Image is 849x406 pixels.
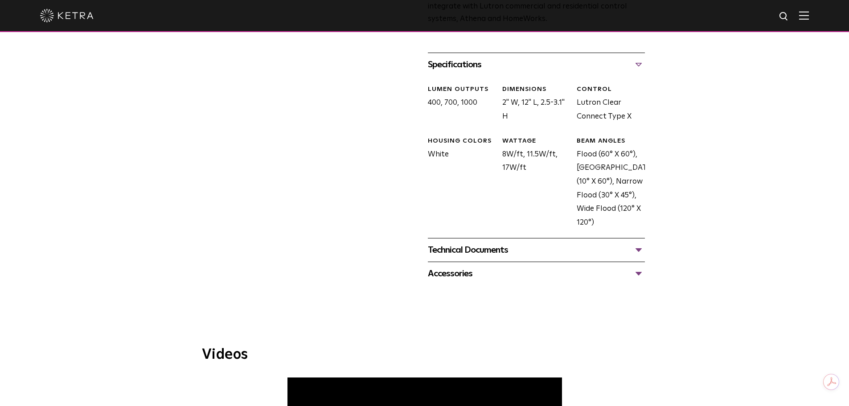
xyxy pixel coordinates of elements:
div: HOUSING COLORS [428,137,496,146]
div: CONTROL [577,85,644,94]
img: ketra-logo-2019-white [40,9,94,22]
div: 400, 700, 1000 [421,85,496,123]
div: 8W/ft, 11.5W/ft, 17W/ft [496,137,570,230]
div: Technical Documents [428,243,645,257]
div: BEAM ANGLES [577,137,644,146]
div: Specifications [428,57,645,72]
div: WATTAGE [502,137,570,146]
div: 2" W, 12" L, 2.5-3.1" H [496,85,570,123]
div: LUMEN OUTPUTS [428,85,496,94]
div: Accessories [428,267,645,281]
div: Lutron Clear Connect Type X [570,85,644,123]
div: DIMENSIONS [502,85,570,94]
h3: Videos [202,348,648,362]
div: Flood (60° X 60°), [GEOGRAPHIC_DATA] (10° X 60°), Narrow Flood (30° X 45°), Wide Flood (120° X 120°) [570,137,644,230]
img: search icon [779,11,790,22]
div: White [421,137,496,230]
img: Hamburger%20Nav.svg [799,11,809,20]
